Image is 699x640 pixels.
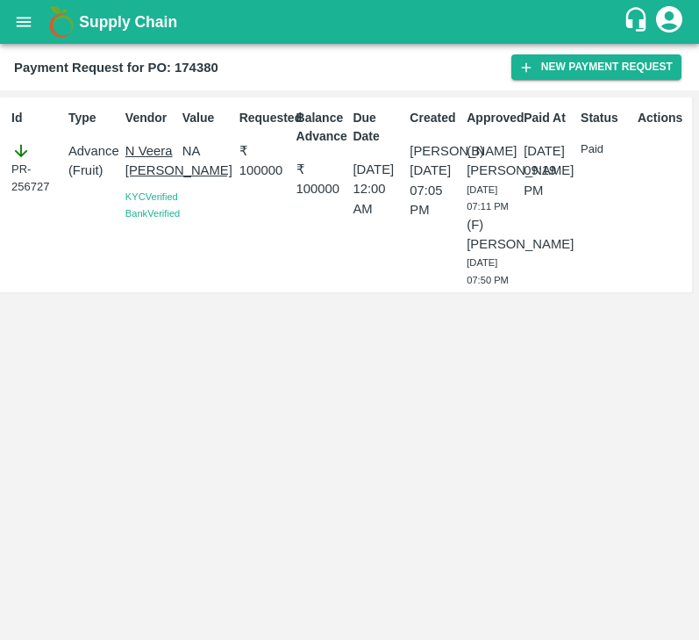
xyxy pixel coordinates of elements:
span: [DATE] 07:11 PM [467,184,509,212]
div: PR-256727 [11,141,61,195]
span: KYC Verified [125,191,178,202]
p: (B) [PERSON_NAME] [467,141,517,181]
p: Value [182,109,232,127]
p: NA [182,141,232,161]
p: N Veera [PERSON_NAME] [125,141,175,181]
button: New Payment Request [511,54,681,80]
p: Type [68,109,118,127]
p: Paid At [524,109,574,127]
p: Actions [638,109,688,127]
p: Created [410,109,460,127]
p: Due Date [353,109,403,146]
div: customer-support [623,6,653,38]
p: Vendor [125,109,175,127]
a: Supply Chain [79,10,623,34]
b: Supply Chain [79,13,177,31]
p: Status [581,109,631,127]
p: Id [11,109,61,127]
p: [PERSON_NAME] [410,141,460,161]
span: Bank Verified [125,208,180,219]
p: Paid [581,141,631,158]
p: ₹ 100000 [239,141,289,181]
b: Payment Request for PO: 174380 [14,61,218,75]
p: Balance Advance [296,109,346,146]
p: [DATE] 09:19 PM [524,141,574,200]
p: Requested [239,109,289,127]
p: Approved [467,109,517,127]
div: account of current user [653,4,685,40]
p: [DATE] 07:05 PM [410,161,460,219]
span: [DATE] 07:50 PM [467,257,509,285]
button: open drawer [4,2,44,42]
p: (F) [PERSON_NAME] [467,215,517,255]
img: logo [44,4,79,40]
p: ( Fruit ) [68,161,118,180]
p: [DATE] 12:00 AM [353,160,403,219]
p: Advance [68,141,118,161]
p: ₹ 100000 [296,160,346,199]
